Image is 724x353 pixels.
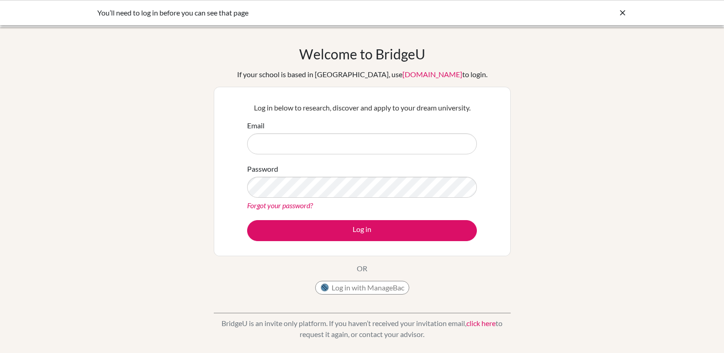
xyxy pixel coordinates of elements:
[299,46,425,62] h1: Welcome to BridgeU
[247,220,477,241] button: Log in
[315,281,409,295] button: Log in with ManageBac
[466,319,496,327] a: click here
[247,102,477,113] p: Log in below to research, discover and apply to your dream university.
[247,120,264,131] label: Email
[237,69,487,80] div: If your school is based in [GEOGRAPHIC_DATA], use to login.
[214,318,511,340] p: BridgeU is an invite only platform. If you haven’t received your invitation email, to request it ...
[97,7,490,18] div: You’ll need to log in before you can see that page
[247,163,278,174] label: Password
[402,70,462,79] a: [DOMAIN_NAME]
[357,263,367,274] p: OR
[247,201,313,210] a: Forgot your password?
